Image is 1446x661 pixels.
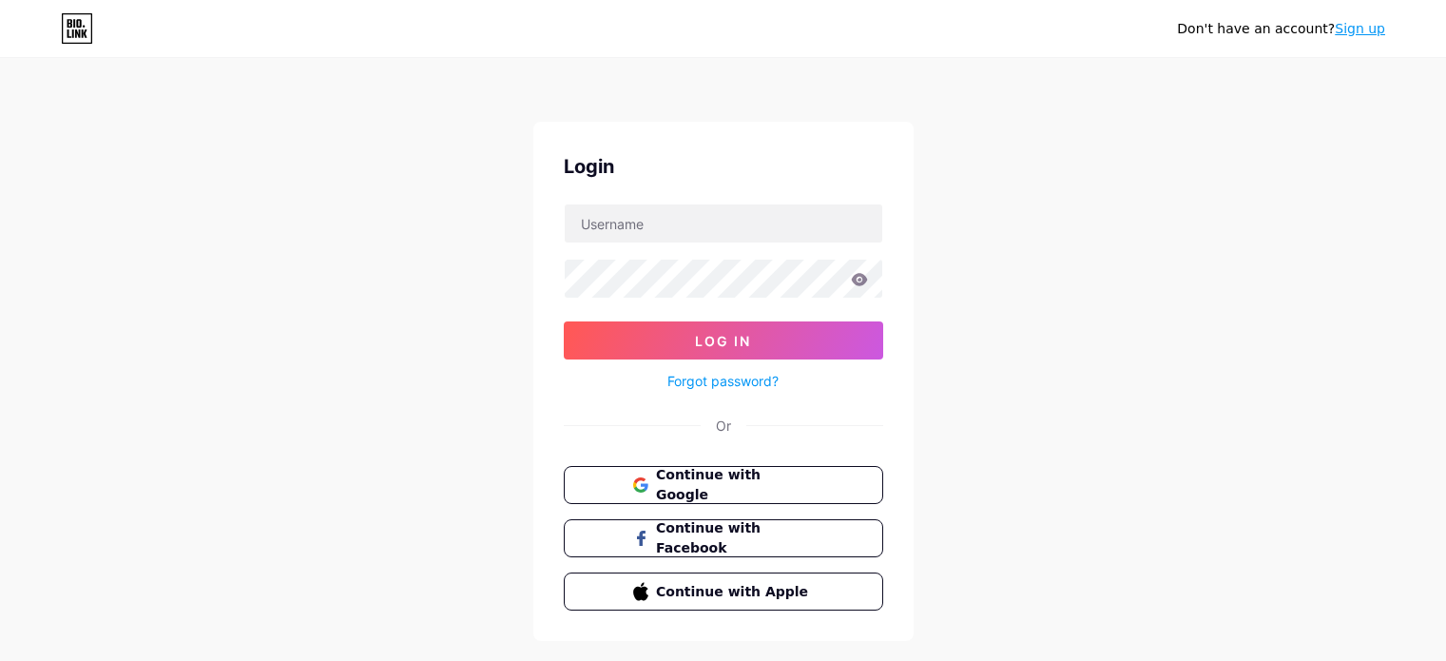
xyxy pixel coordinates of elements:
[1177,19,1385,39] div: Don't have an account?
[564,573,883,611] button: Continue with Apple
[716,416,731,436] div: Or
[656,465,813,505] span: Continue with Google
[656,518,813,558] span: Continue with Facebook
[1335,21,1385,36] a: Sign up
[667,371,779,391] a: Forgot password?
[564,321,883,360] button: Log In
[695,333,751,349] span: Log In
[564,152,883,181] div: Login
[564,466,883,504] button: Continue with Google
[564,519,883,557] button: Continue with Facebook
[656,582,813,602] span: Continue with Apple
[565,204,882,243] input: Username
